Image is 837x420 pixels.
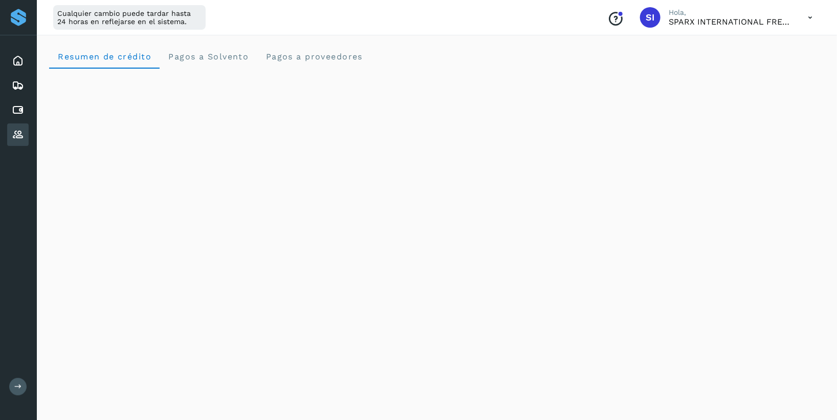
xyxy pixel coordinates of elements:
div: Embarques [7,74,29,97]
p: SPARX INTERNATIONAL FREIGHT SA DE CV [669,17,791,27]
span: Pagos a proveedores [265,52,363,61]
div: Cualquier cambio puede tardar hasta 24 horas en reflejarse en el sistema. [53,5,206,30]
span: Pagos a Solvento [168,52,249,61]
p: Hola, [669,8,791,17]
div: Proveedores [7,123,29,146]
div: Cuentas por pagar [7,99,29,121]
div: Inicio [7,50,29,72]
span: Resumen de crédito [57,52,151,61]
